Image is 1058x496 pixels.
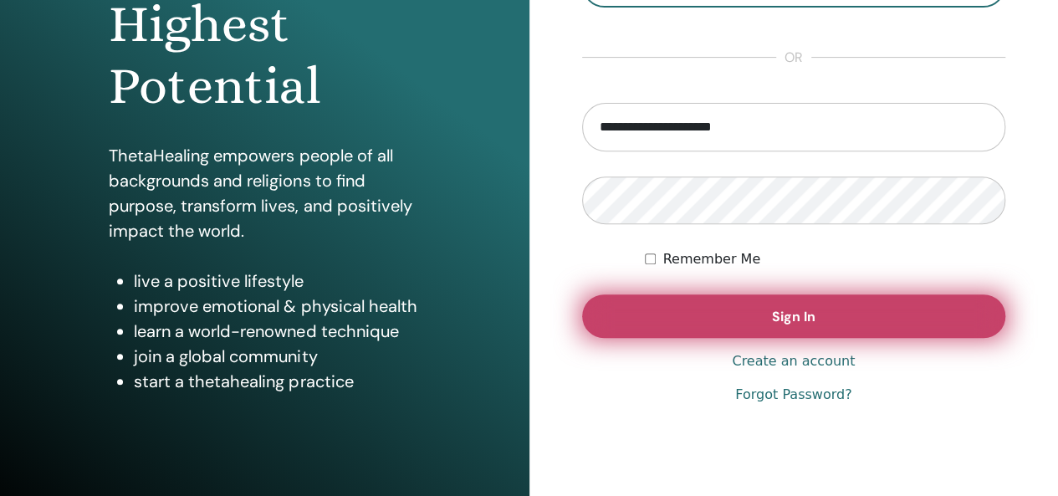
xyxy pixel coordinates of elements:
[645,249,1005,269] div: Keep me authenticated indefinitely or until I manually logout
[662,249,760,269] label: Remember Me
[134,268,420,294] li: live a positive lifestyle
[134,344,420,369] li: join a global community
[735,385,851,405] a: Forgot Password?
[109,143,420,243] p: ThetaHealing empowers people of all backgrounds and religions to find purpose, transform lives, a...
[582,294,1006,338] button: Sign In
[134,319,420,344] li: learn a world-renowned technique
[776,48,811,68] span: or
[772,308,815,325] span: Sign In
[732,351,855,371] a: Create an account
[134,369,420,394] li: start a thetahealing practice
[134,294,420,319] li: improve emotional & physical health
